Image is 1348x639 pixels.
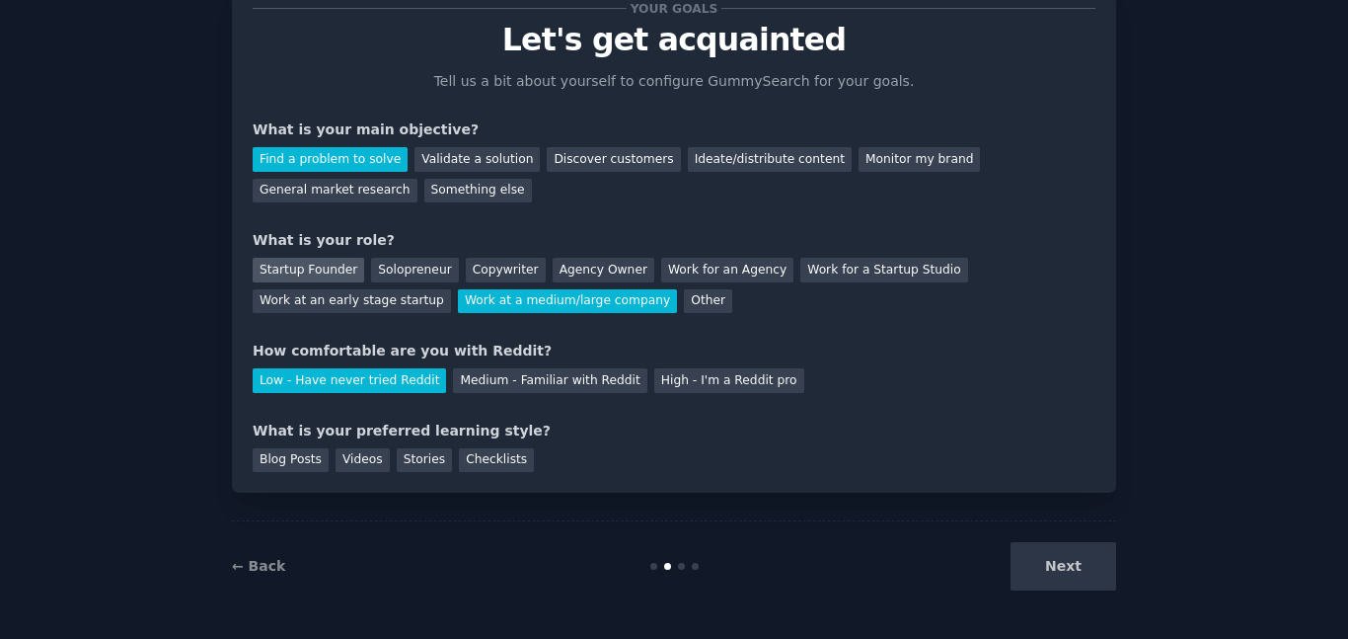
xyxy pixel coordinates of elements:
a: ← Back [232,558,285,574]
div: Monitor my brand [859,147,980,172]
div: Work at a medium/large company [458,289,677,314]
div: Work for an Agency [661,258,793,282]
div: Validate a solution [414,147,540,172]
p: Let's get acquainted [253,23,1095,57]
div: Work at an early stage startup [253,289,451,314]
div: Stories [397,448,452,473]
div: Something else [424,179,532,203]
div: What is your role? [253,230,1095,251]
div: Solopreneur [371,258,458,282]
p: Tell us a bit about yourself to configure GummySearch for your goals. [425,71,923,92]
div: What is your main objective? [253,120,1095,140]
div: Blog Posts [253,448,329,473]
div: Startup Founder [253,258,364,282]
div: Copywriter [466,258,546,282]
div: Work for a Startup Studio [800,258,967,282]
div: How comfortable are you with Reddit? [253,341,1095,361]
div: Medium - Familiar with Reddit [453,368,646,393]
div: What is your preferred learning style? [253,421,1095,441]
div: Other [684,289,732,314]
div: Discover customers [547,147,680,172]
div: Checklists [459,448,534,473]
div: Videos [336,448,390,473]
div: Agency Owner [553,258,654,282]
div: Find a problem to solve [253,147,408,172]
div: General market research [253,179,417,203]
div: High - I'm a Reddit pro [654,368,804,393]
div: Low - Have never tried Reddit [253,368,446,393]
div: Ideate/distribute content [688,147,852,172]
